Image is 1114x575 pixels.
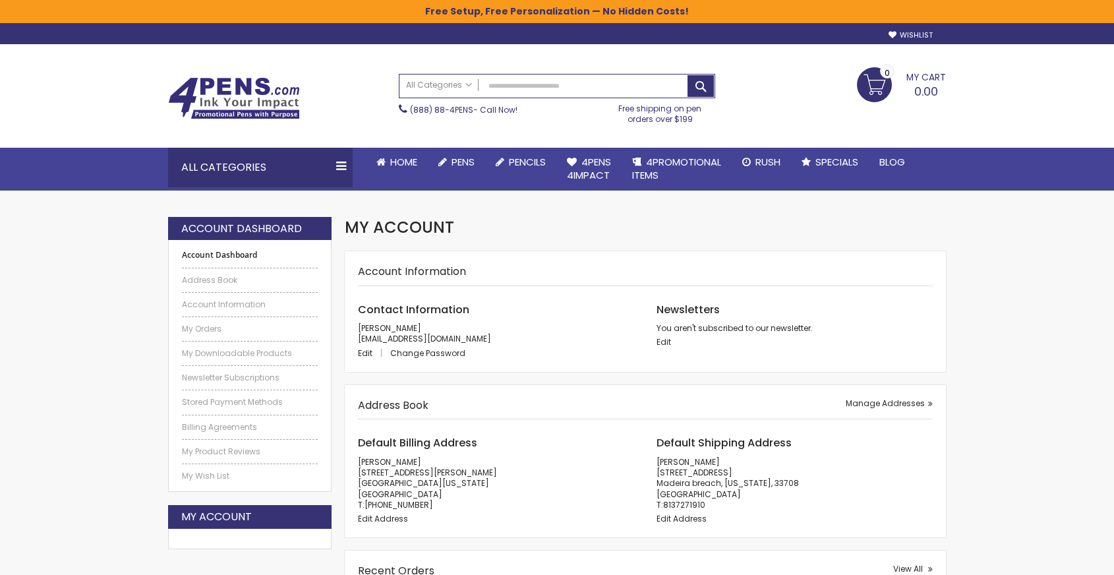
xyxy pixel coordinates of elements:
span: Rush [755,155,780,169]
a: My Orders [182,324,318,334]
span: Home [390,155,417,169]
a: (888) 88-4PENS [410,104,473,115]
a: Wishlist [889,30,933,40]
a: My Downloadable Products [182,348,318,359]
span: View All [893,563,923,574]
a: [PHONE_NUMBER] [365,499,433,510]
a: Blog [869,148,916,177]
a: Newsletter Subscriptions [182,373,318,383]
span: Contact Information [358,302,469,317]
span: Specials [815,155,858,169]
span: My Account [345,216,454,238]
address: [PERSON_NAME] [STREET_ADDRESS][PERSON_NAME] [GEOGRAPHIC_DATA][US_STATE] [GEOGRAPHIC_DATA] T: [358,457,634,510]
a: Home [366,148,428,177]
span: Pens [452,155,475,169]
a: Specials [791,148,869,177]
a: Edit Address [358,513,408,524]
a: My Product Reviews [182,446,318,457]
span: Edit [358,348,372,359]
span: 4PROMOTIONAL ITEMS [632,155,721,182]
a: Stored Payment Methods [182,397,318,408]
p: [PERSON_NAME] [EMAIL_ADDRESS][DOMAIN_NAME] [358,323,634,344]
a: Edit Address [657,513,707,524]
span: Pencils [509,155,546,169]
strong: Account Information [358,264,466,279]
img: 4Pens Custom Pens and Promotional Products [168,77,300,119]
a: Pencils [485,148,556,177]
p: You aren't subscribed to our newsletter. [657,323,933,334]
strong: My Account [181,510,252,524]
a: 4Pens4impact [556,148,622,191]
a: Billing Agreements [182,422,318,433]
a: My Wish List [182,471,318,481]
a: Edit [657,336,671,348]
div: All Categories [168,148,353,187]
a: Change Password [390,348,465,359]
a: 8137271910 [663,499,705,510]
span: 0.00 [914,83,938,100]
address: [PERSON_NAME] [STREET_ADDRESS] Madeira breach, [US_STATE], 33708 [GEOGRAPHIC_DATA] T: [657,457,933,510]
span: Manage Addresses [846,398,925,409]
strong: Account Dashboard [182,250,318,260]
a: All Categories [399,75,479,96]
a: Address Book [182,275,318,286]
div: Free shipping on pen orders over $199 [605,98,716,125]
a: Pens [428,148,485,177]
a: Rush [732,148,791,177]
a: 4PROMOTIONALITEMS [622,148,732,191]
strong: Address Book [358,398,428,413]
a: 0.00 0 [857,67,946,100]
a: Manage Addresses [846,398,933,409]
span: Default Billing Address [358,435,477,450]
span: Newsletters [657,302,720,317]
a: Edit [358,348,388,359]
span: All Categories [406,80,472,90]
span: 4Pens 4impact [567,155,611,182]
span: Blog [879,155,905,169]
span: 0 [885,67,890,79]
strong: Account Dashboard [181,222,302,236]
span: Default Shipping Address [657,435,792,450]
span: - Call Now! [410,104,517,115]
a: View All [893,564,933,574]
a: Account Information [182,299,318,310]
